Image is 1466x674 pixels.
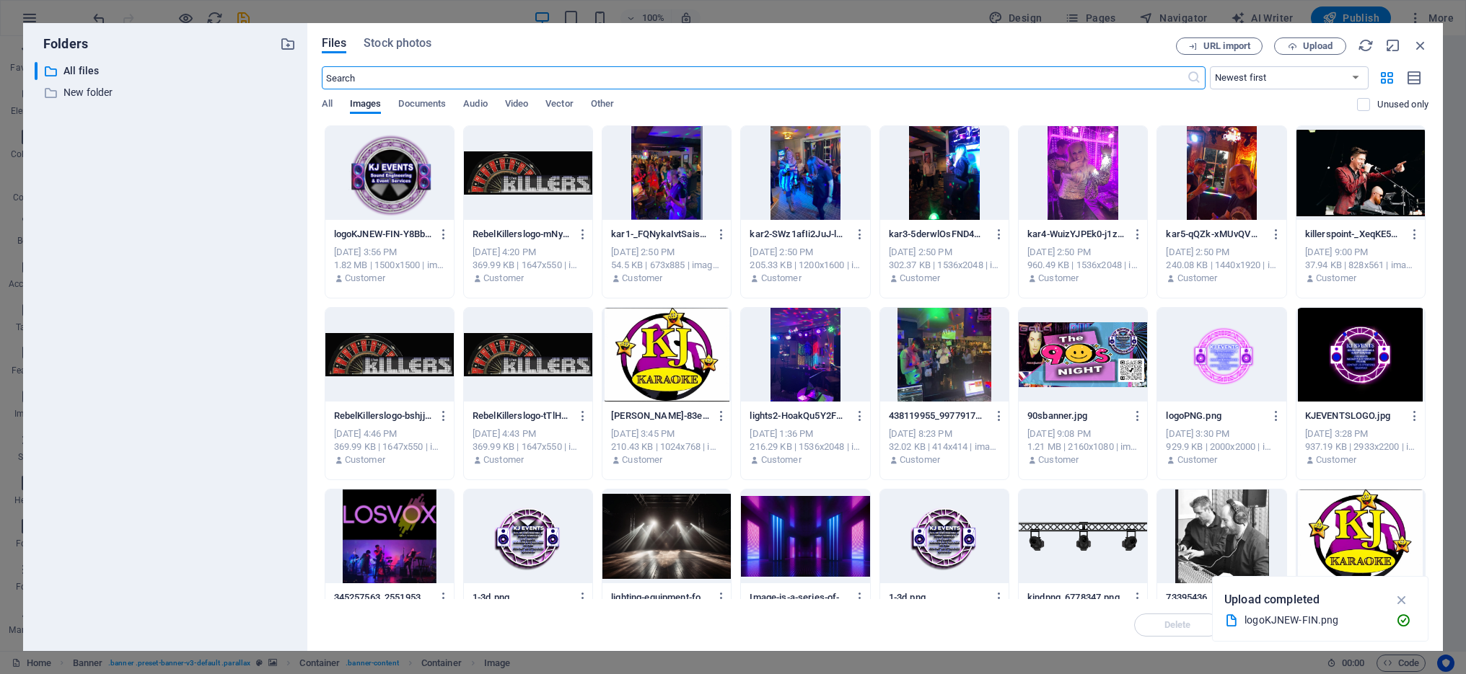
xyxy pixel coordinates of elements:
p: kar1-_FQNykaIvtSaisgQRt9okw.jpg [611,228,709,241]
p: Customer [1316,272,1356,285]
button: URL import [1176,37,1263,55]
div: [DATE] 2:50 PM [750,246,861,259]
p: Customer [1177,453,1218,466]
div: [DATE] 2:50 PM [1027,246,1138,259]
p: 345257563_255195390412226_446770983885727777_n.jpg [334,591,432,604]
p: RebelKillerslogo-bshjjyAtkKMaJWuBQmnsSw.jpg [334,409,432,422]
p: Customer [345,272,385,285]
div: [DATE] 8:23 PM [889,427,1000,440]
i: Reload [1358,37,1374,53]
div: [DATE] 4:46 PM [334,427,445,440]
div: [DATE] 4:20 PM [473,246,584,259]
span: Stock photos [364,35,431,52]
div: 960.49 KB | 1536x2048 | image/jpeg [1027,259,1138,272]
p: RebelKillerslogo-tTlHygFYw8Pp7-nUwxYnwQ.jpg [473,409,571,422]
div: 1.82 MB | 1500x1500 | image/png [334,259,445,272]
p: Image-is-a-series-of-symmetrical-blue-and-pink-light-panels-with-a-dark-stage-floor--1170x731.jpg [750,591,848,604]
p: Customer [761,272,802,285]
p: kar3-5derwlOsFND4UdGlIA4asw.jpg [889,228,987,241]
div: 210.43 KB | 1024x768 | image/jpeg [611,440,722,453]
span: Other [591,95,614,115]
p: Customer [1038,453,1079,466]
div: 32.02 KB | 414x414 | image/jpeg [889,440,1000,453]
div: ​ [35,62,38,80]
i: Create new folder [280,36,296,52]
p: Customer [1177,272,1218,285]
p: lighting-equipment-for-stage-2.jpg [611,591,709,604]
p: lights2-HoakQu5Y2FUqTNI23dkLrQ.jpg [750,409,848,422]
div: New folder [35,84,296,102]
p: Customer [622,453,662,466]
div: 302.37 KB | 1536x2048 | image/jpeg [889,259,1000,272]
div: [DATE] 3:30 PM [1166,427,1277,440]
i: Minimize [1385,37,1401,53]
p: Folders [35,35,88,53]
p: Customer [900,453,940,466]
button: Upload [1274,37,1346,55]
div: 205.33 KB | 1200x1600 | image/jpeg [750,259,861,272]
p: Customer [622,272,662,285]
i: Close [1413,37,1428,53]
p: Customer [1038,272,1079,285]
p: 438119955_997791792348695_1563796439268510466_n.jpg [889,409,987,422]
span: Upload [1303,42,1333,50]
div: [DATE] 1:36 PM [750,427,861,440]
span: Video [505,95,528,115]
div: 37.94 KB | 828x561 | image/jpeg [1305,259,1416,272]
p: Displays only files that are not in use on the website. Files added during this session can still... [1377,98,1428,111]
p: KJEVENTSLOGO.jpg [1305,409,1403,422]
div: [DATE] 4:43 PM [473,427,584,440]
p: Customer [483,453,524,466]
p: killerspoint-_XeqKE5RqqBgUZ3fDHk1kw.jpeg [1305,228,1403,241]
p: Customer [900,272,940,285]
div: 54.5 KB | 673x885 | image/jpeg [611,259,722,272]
p: kar2-SWz1afIi2JuJ-lZX4bsqrw.jpg [750,228,848,241]
p: 90sbanner.jpg [1027,409,1125,422]
span: Images [350,95,382,115]
div: 369.99 KB | 1647x550 | image/jpeg [334,440,445,453]
p: RebelKillerslogo-mNygY5q9hBMrzZav1zj1hA.jpg [473,228,571,241]
p: New folder [63,84,269,101]
span: Vector [545,95,574,115]
span: All [322,95,333,115]
div: [DATE] 2:50 PM [611,246,722,259]
div: [DATE] 3:28 PM [1305,427,1416,440]
div: [DATE] 9:00 PM [1305,246,1416,259]
div: 240.08 KB | 1440x1920 | image/jpeg [1166,259,1277,272]
div: 937.19 KB | 2933x2200 | image/jpeg [1305,440,1416,453]
div: logoKJNEW-FIN.png [1245,612,1384,629]
p: 73395436_147729436614162_5566124092010004480_n.jpg [1166,591,1264,604]
p: Customer [345,453,385,466]
p: 1-3d.png [473,591,571,604]
p: kar5-qQZk-xMUvQVwaFxrr2kWqw.jpg [1166,228,1264,241]
p: All files [63,63,269,79]
span: URL import [1203,42,1250,50]
p: kj-VK-83emy82xRNH67Wf661Q.jpg [611,409,709,422]
p: logoPNG.png [1166,409,1264,422]
span: Files [322,35,347,52]
span: Documents [398,95,446,115]
p: kar4-WuizYJPEk0-j1zwSDd1YNg.jpg [1027,228,1125,241]
p: 1-3d.png [889,591,987,604]
input: Search [322,66,1187,89]
p: Customer [761,453,802,466]
div: [DATE] 3:45 PM [611,427,722,440]
p: kindpng_6778347.png [1027,591,1125,604]
div: [DATE] 2:50 PM [889,246,1000,259]
div: 369.99 KB | 1647x550 | image/jpeg [473,440,584,453]
div: 369.99 KB | 1647x550 | image/jpeg [473,259,584,272]
div: 1.21 MB | 2160x1080 | image/jpeg [1027,440,1138,453]
p: logoKJNEW-FIN-Y8BbwWpb9FNS1uOWu5sWDA.png [334,228,432,241]
p: Customer [483,272,524,285]
span: Audio [463,95,487,115]
div: [DATE] 3:56 PM [334,246,445,259]
div: 929.9 KB | 2000x2000 | image/png [1166,440,1277,453]
div: [DATE] 9:08 PM [1027,427,1138,440]
div: [DATE] 2:50 PM [1166,246,1277,259]
p: Customer [1316,453,1356,466]
p: Upload completed [1224,590,1320,609]
div: 216.29 KB | 1536x2048 | image/jpeg [750,440,861,453]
